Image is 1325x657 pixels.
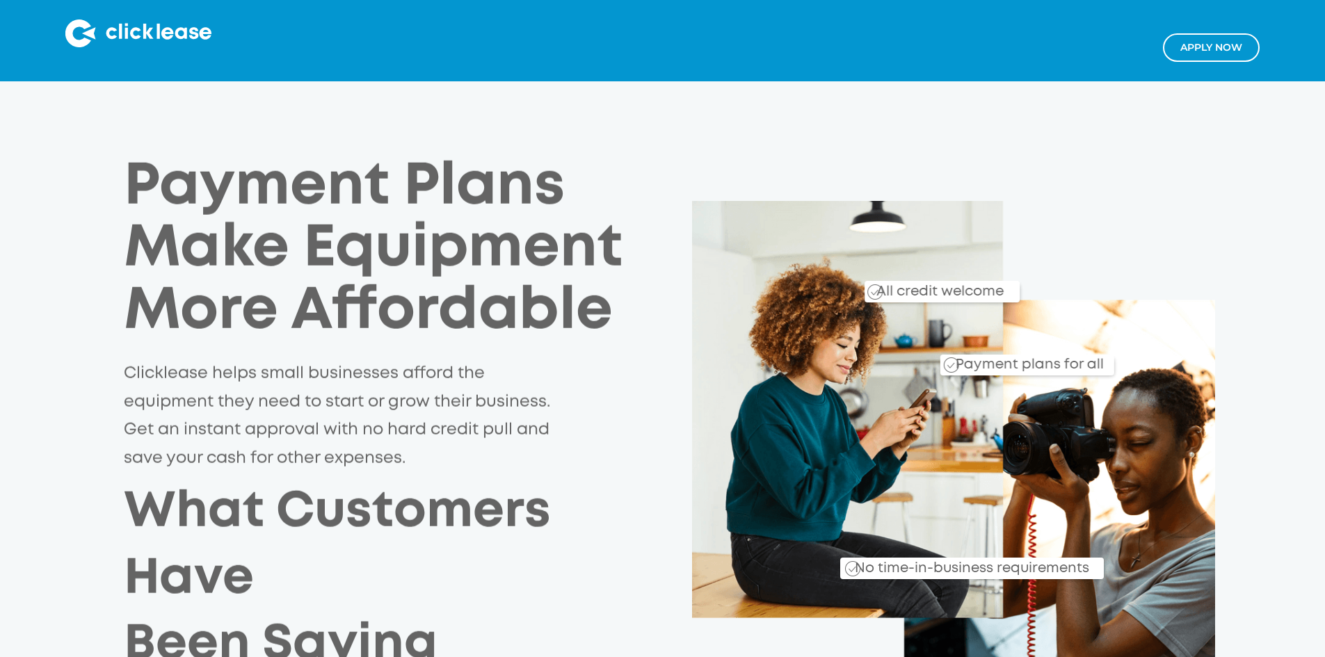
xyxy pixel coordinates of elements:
div: All credit welcome [821,273,1020,302]
img: Checkmark_callout [943,358,958,373]
img: Checkmark_callout [867,284,883,300]
p: Clicklease helps small businesses afford the equipment they need to start or grow their business.... [124,360,559,473]
h1: Payment Plans Make Equipment More Affordable [124,156,650,343]
div: No time-in-business requirements [775,544,1104,579]
div: Payment plans for all [949,347,1103,375]
a: Apply NOw [1163,33,1260,62]
img: Checkmark_callout [845,561,860,576]
img: Clicklease logo [65,19,211,47]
